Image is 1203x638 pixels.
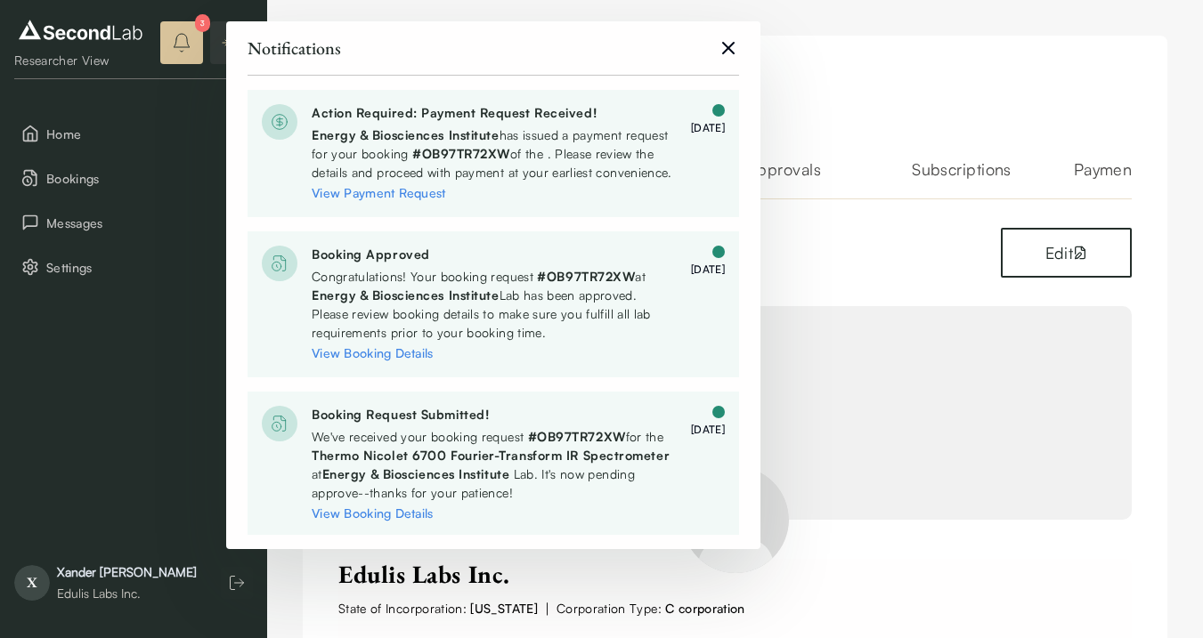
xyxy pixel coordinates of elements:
[14,115,253,152] button: Home
[412,146,510,161] span: # OB97TR72XW
[312,427,677,502] div: We've received your booking request for the at Lab. It's now pending approve--thanks for your pat...
[210,21,253,64] button: Expand/Collapse sidebar
[312,448,670,463] span: Thermo Nicolet 6700 Fourier-Transform IR Spectrometer
[160,21,203,64] button: notifications
[57,585,197,602] div: Edulis Labs Inc.
[312,267,677,342] div: Congratulations! Your booking request at Lab has been approved. Please review booking details to ...
[695,157,873,199] h2: Approvals
[14,248,253,286] button: Settings
[221,567,253,599] button: Log out
[312,246,677,263] h3: Booking Approved
[691,422,725,438] div: [DATE]
[528,429,626,444] span: # OB97TR72XW
[46,214,246,232] span: Messages
[14,565,50,601] span: X
[338,599,538,618] span: State of Incorporation:
[14,248,253,286] div: Settings sub items
[312,104,677,122] h3: Action Required: Payment Request Received!
[46,125,246,143] span: Home
[312,127,500,142] span: Energy & Biosciences Institute
[312,185,446,200] a: View Payment Request
[665,601,745,616] span: C corporation
[14,204,253,241] button: Messages
[57,563,197,581] div: Xander [PERSON_NAME]
[312,406,677,424] h3: Booking Request Submitted!
[338,598,1132,619] div: |
[14,159,253,197] button: Bookings
[537,269,635,284] span: # OB97TR72XW
[338,559,510,590] span: Edulis Labs Inc.
[312,505,434,521] a: View Booking Details
[14,16,147,44] img: logo
[312,345,434,360] a: View Booking Details
[557,599,745,618] span: Corporation Type:
[46,258,224,277] span: Settings
[718,37,739,59] svg: close
[46,169,246,188] span: Bookings
[873,157,1051,199] h2: Subscriptions
[691,262,725,278] div: [DATE]
[248,36,341,61] h6: Notifications
[14,52,147,69] div: Researcher View
[312,287,500,303] span: Energy & Biosciences Institute
[1001,228,1132,278] button: Edit
[691,120,725,136] div: [DATE]
[470,601,538,616] span: [US_STATE]
[195,14,210,32] div: 3
[322,466,510,481] span: Energy & Biosciences Institute
[312,125,677,182] div: has issued a payment request for your booking of the . Please review the details and proceed with...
